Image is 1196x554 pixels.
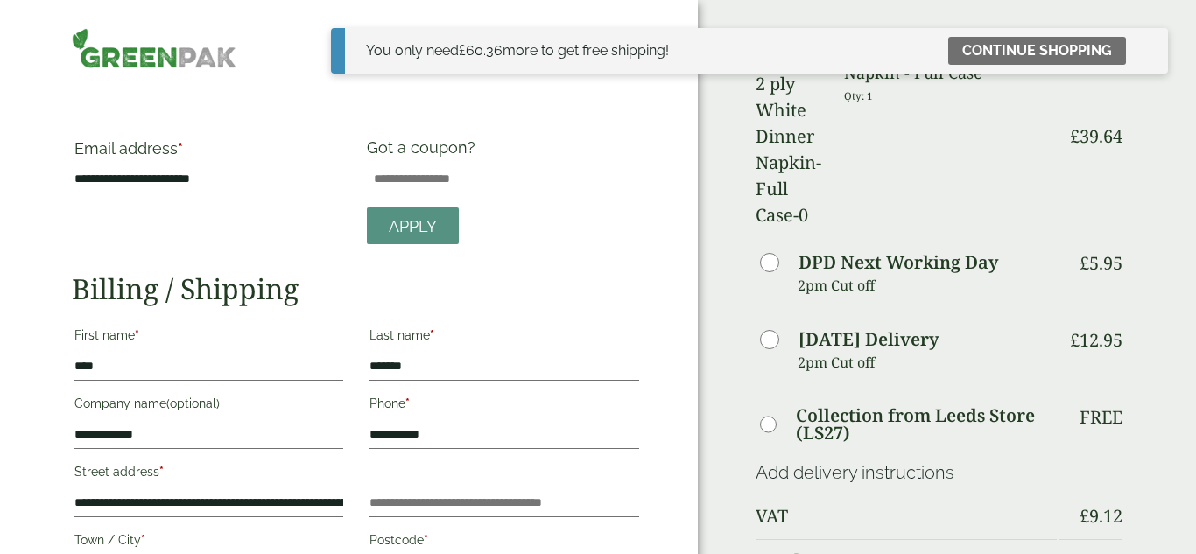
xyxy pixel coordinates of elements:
[798,272,1057,298] p: 2pm Cut off
[367,207,459,245] a: Apply
[74,141,343,165] label: Email address
[796,407,1057,442] label: Collection from Leeds Store (LS27)
[1080,504,1089,528] span: £
[756,495,1057,537] th: VAT
[389,217,437,236] span: Apply
[799,331,939,348] label: [DATE] Delivery
[366,40,669,61] div: You only need more to get free shipping!
[1080,407,1122,428] p: Free
[74,459,343,489] label: Street address
[159,465,164,479] abbr: required
[424,533,428,547] abbr: required
[1070,124,1080,148] span: £
[367,138,482,165] label: Got a coupon?
[405,396,410,410] abbr: required
[799,254,998,271] label: DPD Next Working Day
[459,42,466,59] span: £
[166,396,220,410] span: (optional)
[1070,328,1122,352] bdi: 12.95
[135,328,139,342] abbr: required
[369,391,638,421] label: Phone
[74,391,343,421] label: Company name
[72,28,236,68] img: GreenPak Supplies
[369,323,638,353] label: Last name
[756,462,954,483] a: Add delivery instructions
[798,349,1057,375] p: 2pm Cut off
[141,533,145,547] abbr: required
[178,139,183,158] abbr: required
[459,42,503,59] span: 60.36
[844,89,873,102] small: Qty: 1
[1080,251,1089,275] span: £
[72,272,642,305] h2: Billing / Shipping
[756,45,823,228] img: 40cm 2 ply White Dinner Napkin-Full Case-0
[948,37,1126,65] a: Continue shopping
[430,328,434,342] abbr: required
[1080,251,1122,275] bdi: 5.95
[74,323,343,353] label: First name
[1070,124,1122,148] bdi: 39.64
[1070,328,1080,352] span: £
[1080,504,1122,528] bdi: 9.12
